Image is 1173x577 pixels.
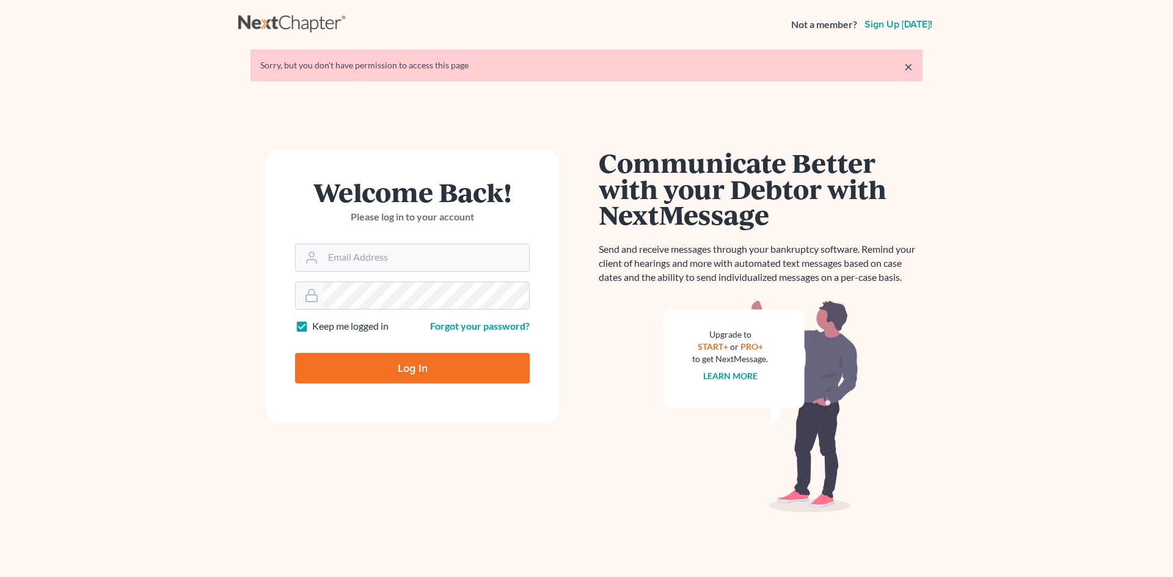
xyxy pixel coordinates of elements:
strong: Not a member? [791,18,857,32]
input: Email Address [323,244,529,271]
img: nextmessage_bg-59042aed3d76b12b5cd301f8e5b87938c9018125f34e5fa2b7a6b67550977c72.svg [663,299,858,513]
a: START+ [698,341,728,352]
span: or [730,341,739,352]
a: × [904,59,913,74]
p: Send and receive messages through your bankruptcy software. Remind your client of hearings and mo... [599,242,923,285]
a: PRO+ [740,341,763,352]
div: Sorry, but you don't have permission to access this page [260,59,913,71]
a: Sign up [DATE]! [862,20,935,29]
h1: Communicate Better with your Debtor with NextMessage [599,150,923,228]
input: Log In [295,353,530,383]
a: Forgot your password? [430,320,530,332]
label: Keep me logged in [312,319,389,333]
a: Learn more [703,371,758,381]
p: Please log in to your account [295,210,530,224]
div: to get NextMessage. [692,353,768,365]
h1: Welcome Back! [295,179,530,205]
div: Upgrade to [692,328,768,341]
